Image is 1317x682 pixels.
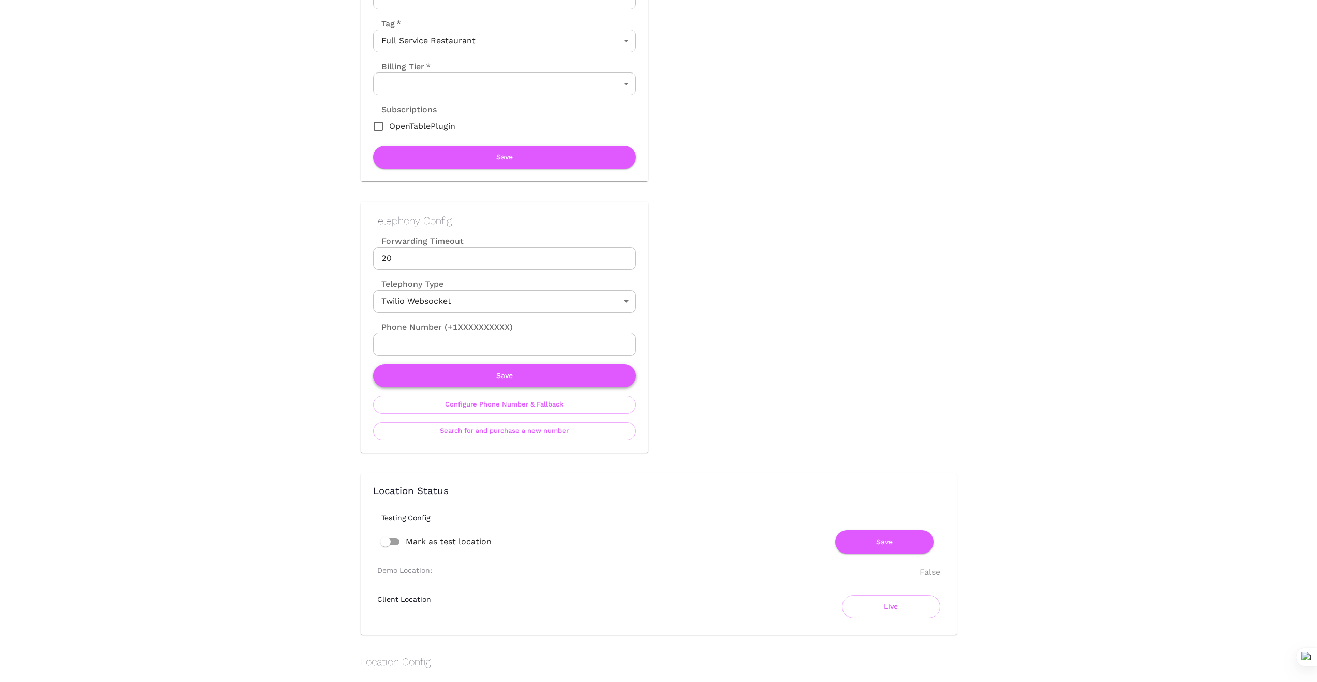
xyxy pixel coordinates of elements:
h2: Location Config [361,656,957,668]
label: Forwarding Timeout [373,235,636,247]
h6: Demo Location: [377,566,432,574]
button: Live [842,595,940,618]
button: Search for and purchase a new number [373,422,636,440]
button: Save [835,530,934,554]
label: Telephony Type [373,278,443,290]
label: Phone Number (+1XXXXXXXXXX) [373,321,636,333]
h6: Client Location [377,595,431,603]
h3: Location Status [373,486,944,497]
h2: Telephony Config [373,214,636,227]
button: Save [373,364,636,387]
button: Save [373,146,636,169]
h6: Testing Config [381,514,953,522]
div: Twilio Websocket [373,290,636,313]
label: Billing Tier [373,61,431,72]
div: Full Service Restaurant [373,30,636,52]
label: Tag [373,18,401,30]
div: False [920,566,940,578]
button: Configure Phone Number & Fallback [373,396,636,414]
span: Mark as test location [406,535,492,548]
span: OpenTablePlugin [389,120,455,133]
label: Subscriptions [373,104,437,115]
